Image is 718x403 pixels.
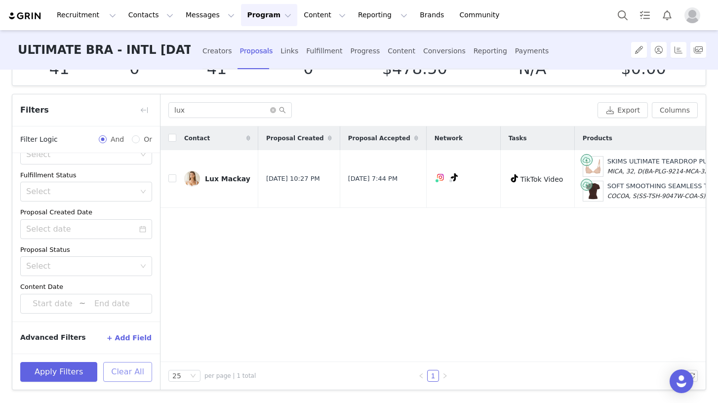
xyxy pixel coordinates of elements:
p: 0 [127,60,143,78]
img: SKIMS-BRA-BR-UWR-1881-MCA_fa1b7cc4-10a9-4a48-8847-b4656a32c55c.jpg [583,157,603,176]
button: Content [298,4,352,26]
div: Creators [202,38,232,64]
span: Products [583,134,612,143]
span: Tasks [509,134,527,143]
a: 1 [428,370,439,381]
i: icon: down [140,263,146,270]
span: per page | 1 total [204,371,256,380]
div: Conversions [423,38,466,64]
p: 0 [291,60,326,78]
img: SKIMS-LOUNGEWEAR-AP-TSH-0184-COA.jpg [583,181,603,201]
div: Reporting [474,38,507,64]
div: Select [26,150,135,160]
button: Notifications [656,4,678,26]
input: End date [85,297,138,310]
div: Proposal Created Date [20,207,152,217]
button: Export [598,102,648,118]
span: Filters [20,104,49,116]
div: Select [26,187,135,197]
span: Proposal Accepted [348,134,410,143]
li: Next Page [439,370,451,382]
i: icon: down [190,373,196,380]
div: Lux Mackay [205,175,250,183]
div: Content Date [20,282,152,292]
div: Progress [350,38,380,64]
h3: ULTIMATE BRA - INTL [DATE] [18,30,191,70]
span: [DATE] 10:27 PM [266,174,320,184]
i: icon: right [442,373,448,379]
div: Proposal Status [20,245,152,255]
div: Content [388,38,415,64]
div: Proposals [240,38,273,64]
button: Contacts [122,4,179,26]
span: Network [435,134,463,143]
i: icon: down [140,189,146,196]
span: And [107,134,128,145]
img: placeholder-profile.jpg [684,7,700,23]
img: instagram.svg [437,173,444,181]
div: Fulfillment [306,38,342,64]
button: Profile [678,7,710,23]
div: Links [280,38,298,64]
i: icon: calendar [139,226,146,233]
img: b00d90e3-ec5f-457e-a7c4-06935f2d66be.jpg [184,171,200,187]
button: Recruitment [51,4,122,26]
li: 1 [427,370,439,382]
p: 41 [48,60,70,78]
span: Filter Logic [20,134,58,145]
span: (SS-TSH-9047W-COA-S) [637,193,706,200]
a: Community [454,4,510,26]
button: Messages [180,4,240,26]
span: TikTok Video [520,175,563,183]
div: 25 [172,370,181,381]
div: Open Intercom Messenger [670,369,693,393]
input: Start date [26,297,79,310]
i: icon: close-circle [270,107,276,113]
span: Advanced Filters [20,332,86,343]
i: icon: left [418,373,424,379]
button: Search [612,4,634,26]
span: COCOA, S [607,193,637,200]
button: Apply Filters [20,362,97,382]
span: Contact [184,134,210,143]
p: 41 [199,60,235,78]
a: Tasks [634,4,656,26]
p: N/A [504,60,561,78]
span: Proposal Created [266,134,324,143]
button: Program [241,4,297,26]
img: grin logo [8,11,42,21]
li: Previous Page [415,370,427,382]
a: Lux Mackay [184,171,250,187]
button: Reporting [352,4,413,26]
input: Select date [20,219,152,239]
button: + Add Field [106,330,152,346]
div: Payments [515,38,549,64]
a: Brands [414,4,453,26]
div: Select [26,261,135,271]
span: [DATE] 7:44 PM [348,174,398,184]
button: Clear All [103,362,152,382]
span: Or [140,134,152,145]
input: Search... [168,102,292,118]
button: Columns [652,102,698,118]
i: icon: search [279,107,286,114]
span: MICA, 32, D [607,168,642,175]
span: (BA-PLG-9214-MCA-32D) [642,168,715,175]
i: icon: down [140,152,146,159]
div: Fulfillment Status [20,170,152,180]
